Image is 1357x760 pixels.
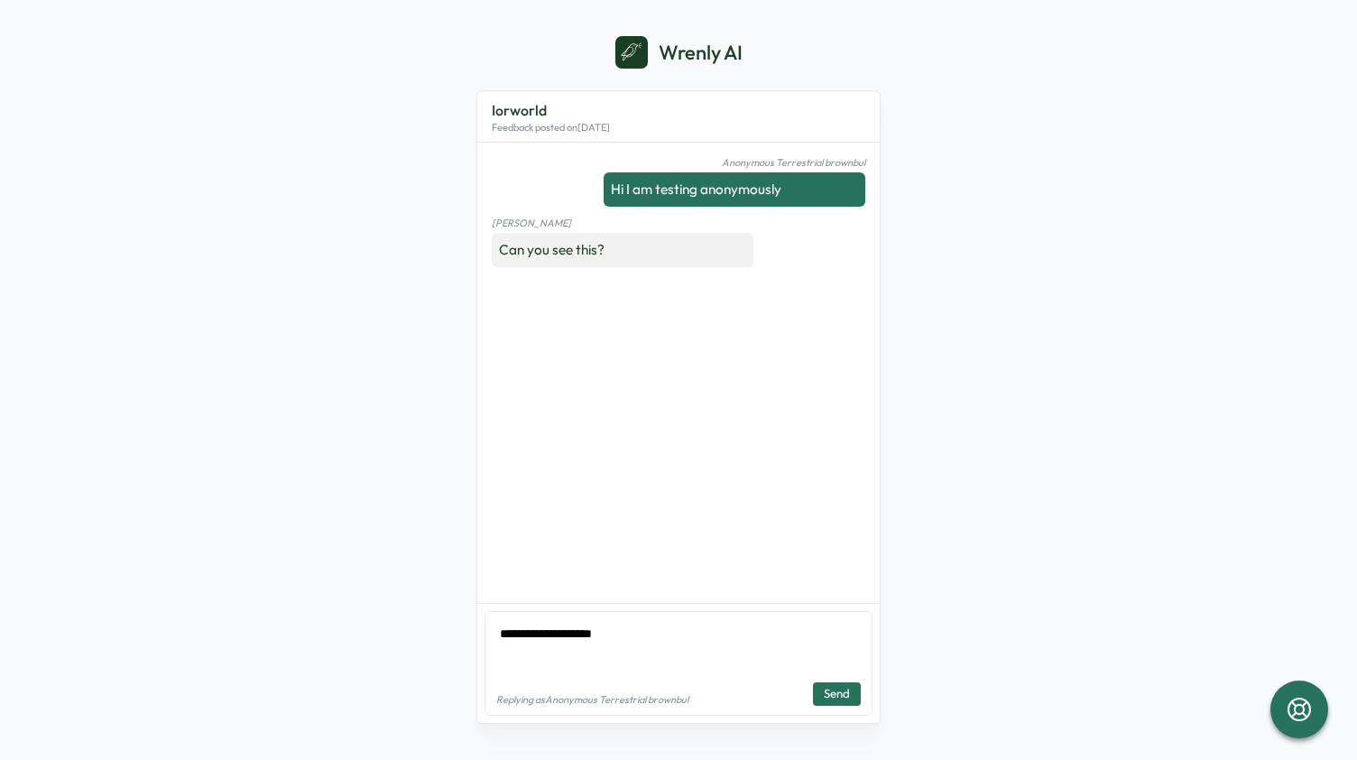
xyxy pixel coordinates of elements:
p: [PERSON_NAME] [492,218,753,229]
p: Replying as Anonymous Terrestrial brownbul [496,694,688,706]
button: Send [813,682,861,706]
p: Wrenly AI [659,39,743,67]
p: Anonymous Terrestrial brownbul [604,157,865,169]
a: Wrenly AI [615,36,743,69]
p: Feedback posted on [DATE] [492,122,610,134]
span: Hi I am testing anonymously [611,181,781,198]
span: Can you see this? [499,241,605,258]
p: Iorworld [492,99,610,122]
